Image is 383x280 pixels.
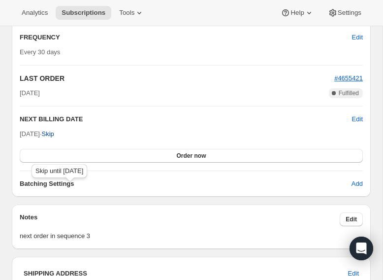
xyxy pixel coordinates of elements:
span: Edit [346,215,357,223]
span: Skip [42,129,54,139]
button: Analytics [16,6,54,20]
button: Edit [340,212,363,226]
button: Help [275,6,319,20]
span: [DATE] · [20,130,54,138]
button: Tools [113,6,150,20]
button: Settings [322,6,367,20]
h3: SHIPPING ADDRESS [24,269,348,279]
button: Add [346,176,369,192]
span: Analytics [22,9,48,17]
span: Edit [348,269,359,279]
span: Subscriptions [62,9,105,17]
span: Tools [119,9,134,17]
span: Order now [176,152,206,160]
h6: Batching Settings [20,179,351,189]
div: Open Intercom Messenger [350,237,373,260]
span: next order in sequence 3 [20,231,363,241]
h3: Notes [20,212,340,226]
span: Help [290,9,304,17]
button: Edit [346,30,369,45]
button: Order now [20,149,363,163]
a: #4655421 [334,74,363,82]
button: Edit [352,114,363,124]
span: Every 30 days [20,48,60,56]
button: Subscriptions [56,6,111,20]
h2: LAST ORDER [20,73,334,83]
span: [DATE] [20,88,40,98]
h2: NEXT BILLING DATE [20,114,352,124]
span: Edit [352,33,363,42]
button: Skip [36,126,60,142]
span: Fulfilled [339,89,359,97]
button: #4655421 [334,73,363,83]
h2: FREQUENCY [20,33,352,42]
span: Add [351,179,363,189]
span: Settings [338,9,361,17]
